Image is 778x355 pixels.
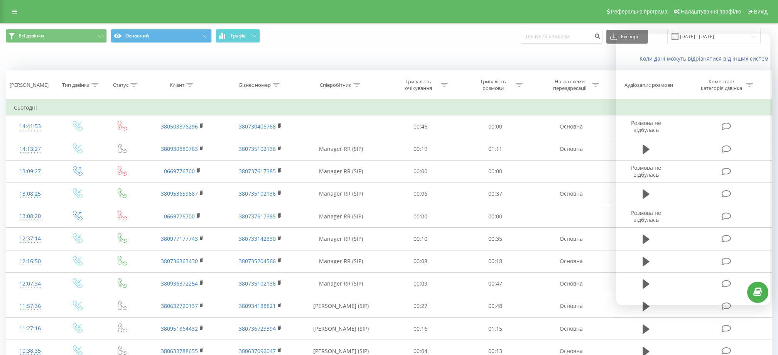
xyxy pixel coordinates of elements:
[299,138,383,160] td: Manager RR (SIP)
[320,82,351,88] div: Співробітник
[458,295,533,317] td: 00:48
[239,145,276,152] a: 380735102136
[239,280,276,287] a: 380735102136
[532,228,610,250] td: Основна
[532,138,610,160] td: Основна
[532,183,610,205] td: Основна
[299,183,383,205] td: Manager RR (SIP)
[458,138,533,160] td: 01:11
[383,295,458,317] td: 00:27
[383,138,458,160] td: 00:19
[239,235,276,242] a: 380733142330
[532,318,610,340] td: Основна
[111,29,212,43] button: Основний
[458,183,533,205] td: 00:37
[383,228,458,250] td: 00:10
[14,209,46,224] div: 13:08:20
[6,100,772,115] td: Сьогодні
[6,29,107,43] button: Всі дзвінки
[532,115,610,138] td: Основна
[458,205,533,228] td: 00:00
[239,213,276,220] a: 380737617385
[383,250,458,272] td: 00:08
[14,119,46,134] div: 14:41:53
[616,34,770,305] iframe: Intercom live chat
[239,347,276,355] a: 380637096047
[14,254,46,269] div: 12:16:50
[161,325,198,332] a: 380951864432
[299,228,383,250] td: Manager RR (SIP)
[549,78,590,91] div: Назва схеми переадресації
[299,250,383,272] td: Manager RR (SIP)
[383,318,458,340] td: 00:16
[216,29,260,43] button: Графік
[161,257,198,265] a: 380736363430
[473,78,514,91] div: Тривалість розмови
[161,302,198,309] a: 380632720137
[754,8,768,15] span: Вихід
[14,276,46,291] div: 12:07:34
[239,325,276,332] a: 380736723394
[14,186,46,201] div: 13:08:25
[161,235,198,242] a: 380977177743
[299,272,383,295] td: Manager RR (SIP)
[752,311,770,330] iframe: Intercom live chat
[611,8,668,15] span: Реферальна програма
[239,257,276,265] a: 380735204566
[299,205,383,228] td: Manager RR (SIP)
[532,295,610,317] td: Основна
[383,115,458,138] td: 00:46
[458,250,533,272] td: 00:18
[161,145,198,152] a: 380939880763
[239,123,276,130] a: 380730405768
[14,164,46,179] div: 13:09:27
[299,318,383,340] td: [PERSON_NAME] (SIP)
[383,160,458,183] td: 00:00
[239,82,271,88] div: Бізнес номер
[458,318,533,340] td: 01:15
[62,82,89,88] div: Тип дзвінка
[164,213,195,220] a: 0669776700
[161,347,198,355] a: 380633788655
[681,8,741,15] span: Налаштування профілю
[239,190,276,197] a: 380735102136
[383,205,458,228] td: 00:00
[606,30,648,44] button: Експорт
[161,280,198,287] a: 380936372254
[14,321,46,336] div: 11:27:16
[231,33,246,39] span: Графік
[161,190,198,197] a: 380953659687
[239,302,276,309] a: 380934188821
[161,123,198,130] a: 380503876296
[164,167,195,175] a: 0669776700
[299,295,383,317] td: [PERSON_NAME] (SIP)
[383,272,458,295] td: 00:09
[10,82,49,88] div: [PERSON_NAME]
[170,82,184,88] div: Клієнт
[398,78,439,91] div: Тривалість очікування
[532,250,610,272] td: Основна
[14,299,46,314] div: 11:57:36
[458,272,533,295] td: 00:47
[19,33,44,39] span: Всі дзвінки
[383,183,458,205] td: 00:06
[14,142,46,157] div: 14:13:27
[299,160,383,183] td: Manager RR (SIP)
[458,160,533,183] td: 00:00
[532,272,610,295] td: Основна
[239,167,276,175] a: 380737617385
[113,82,128,88] div: Статус
[14,231,46,246] div: 12:37:14
[458,228,533,250] td: 00:35
[458,115,533,138] td: 00:00
[521,30,602,44] input: Пошук за номером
